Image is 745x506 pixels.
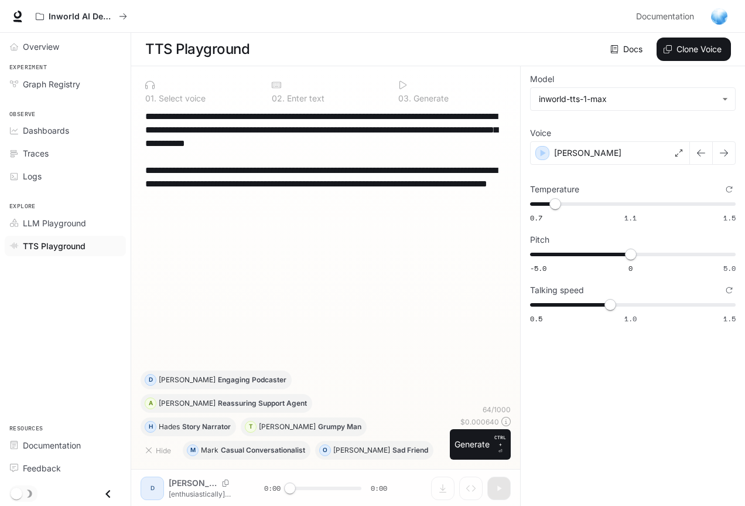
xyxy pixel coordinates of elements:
button: User avatar [708,5,731,28]
span: 0.5 [530,314,542,324]
p: [PERSON_NAME] [159,376,216,383]
button: Clone Voice [657,38,731,61]
div: T [245,417,256,436]
button: Reset to default [723,284,736,297]
a: Traces [5,143,126,164]
a: Logs [5,166,126,186]
p: Pitch [530,236,549,244]
span: 5.0 [723,263,736,273]
p: Engaging Podcaster [218,376,286,383]
p: [PERSON_NAME] [333,447,390,454]
p: ⏎ [494,434,506,455]
p: 0 2 . [272,94,285,103]
span: 1.5 [723,213,736,223]
div: inworld-tts-1-max [539,93,716,105]
img: User avatar [711,8,727,25]
span: LLM Playground [23,217,86,229]
p: Select voice [156,94,206,103]
span: Logs [23,170,42,182]
p: 0 3 . [398,94,411,103]
p: Sad Friend [392,447,428,454]
span: Graph Registry [23,78,80,90]
button: Hide [141,441,178,460]
p: $ 0.000640 [460,417,499,427]
span: TTS Playground [23,240,86,252]
a: Dashboards [5,120,126,141]
span: 1.5 [723,314,736,324]
span: Traces [23,147,49,159]
span: 0.7 [530,213,542,223]
div: M [187,441,198,460]
span: Overview [23,40,59,53]
a: LLM Playground [5,213,126,233]
p: Hades [159,423,180,430]
a: Docs [608,38,647,61]
div: H [145,417,156,436]
p: [PERSON_NAME] [259,423,316,430]
p: CTRL + [494,434,506,448]
p: Voice [530,129,551,137]
p: Reassuring Support Agent [218,400,307,407]
button: All workspaces [30,5,132,28]
p: Mark [201,447,218,454]
button: HHadesStory Narrator [141,417,236,436]
span: Dark mode toggle [11,487,22,500]
button: A[PERSON_NAME]Reassuring Support Agent [141,394,312,413]
div: A [145,394,156,413]
p: Temperature [530,185,579,193]
a: Documentation [5,435,126,456]
div: inworld-tts-1-max [531,88,735,110]
a: Overview [5,36,126,57]
h1: TTS Playground [145,38,250,61]
button: GenerateCTRL +⏎ [450,429,511,460]
p: Enter text [285,94,324,103]
span: Dashboards [23,124,69,137]
a: TTS Playground [5,236,126,256]
a: Graph Registry [5,74,126,94]
p: 64 / 1000 [483,405,511,415]
p: 0 1 . [145,94,156,103]
p: Model [530,75,554,83]
button: D[PERSON_NAME]Engaging Podcaster [141,371,292,389]
span: 1.0 [624,314,637,324]
span: Documentation [23,439,81,451]
span: Documentation [636,9,694,24]
button: MMarkCasual Conversationalist [183,441,310,460]
p: Inworld AI Demos [49,12,114,22]
span: 1.1 [624,213,637,223]
div: D [145,371,156,389]
p: Casual Conversationalist [221,447,305,454]
p: [PERSON_NAME] [554,147,621,159]
button: T[PERSON_NAME]Grumpy Man [241,417,367,436]
button: Close drawer [95,482,121,506]
button: Reset to default [723,183,736,196]
p: Talking speed [530,286,584,294]
span: Feedback [23,462,61,474]
a: Feedback [5,458,126,478]
p: Story Narrator [182,423,231,430]
p: Generate [411,94,449,103]
p: Grumpy Man [318,423,361,430]
span: 0 [628,263,633,273]
div: O [320,441,330,460]
a: Documentation [631,5,703,28]
button: O[PERSON_NAME]Sad Friend [315,441,433,460]
span: -5.0 [530,263,546,273]
p: [PERSON_NAME] [159,400,216,407]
